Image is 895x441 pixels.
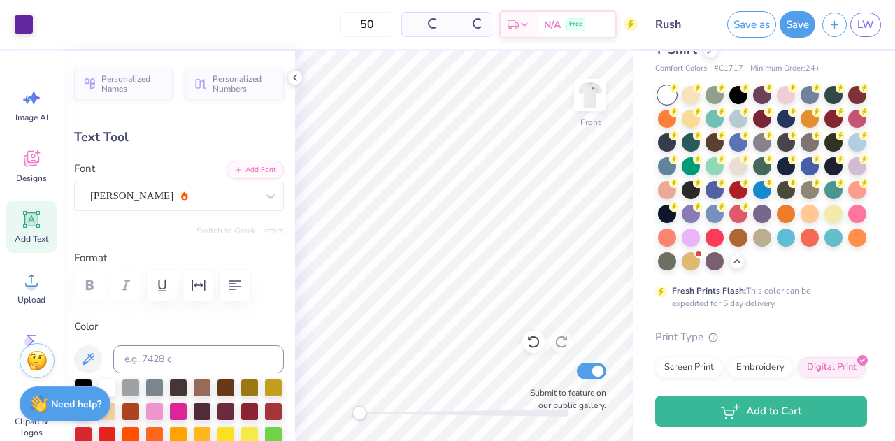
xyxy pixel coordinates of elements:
strong: Fresh Prints Flash: [672,285,746,296]
span: Personalized Numbers [213,74,275,94]
span: Minimum Order: 24 + [750,63,820,75]
span: N/A [544,17,561,32]
span: # C1717 [714,63,743,75]
div: Accessibility label [352,406,366,420]
button: Switch to Greek Letters [196,225,284,236]
label: Submit to feature on our public gallery. [522,386,606,412]
span: Clipart & logos [8,416,55,438]
span: Upload [17,294,45,305]
div: Text Tool [74,128,284,147]
img: Front [576,81,604,109]
div: Digital Print [798,357,866,378]
span: Add Text [15,233,48,245]
span: Personalized Names [101,74,164,94]
div: Embroidery [727,357,794,378]
span: Free [569,20,582,29]
span: LW [857,17,874,33]
input: – – [340,12,394,37]
strong: Need help? [51,398,101,411]
button: Save [780,11,815,38]
span: Comfort Colors [655,63,707,75]
label: Color [74,319,284,335]
span: Designs [16,173,47,184]
div: This color can be expedited for 5 day delivery. [672,284,844,310]
button: Save as [727,11,776,38]
label: Format [74,250,284,266]
button: Personalized Names [74,68,173,100]
button: Add Font [227,161,284,179]
input: e.g. 7428 c [113,345,284,373]
div: Screen Print [655,357,723,378]
div: Print Type [655,329,867,345]
span: Image AI [15,112,48,123]
button: Add to Cart [655,396,867,427]
label: Font [74,161,95,177]
input: Untitled Design [645,10,713,38]
button: Personalized Numbers [185,68,284,100]
div: Front [580,116,601,129]
a: LW [850,13,881,37]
